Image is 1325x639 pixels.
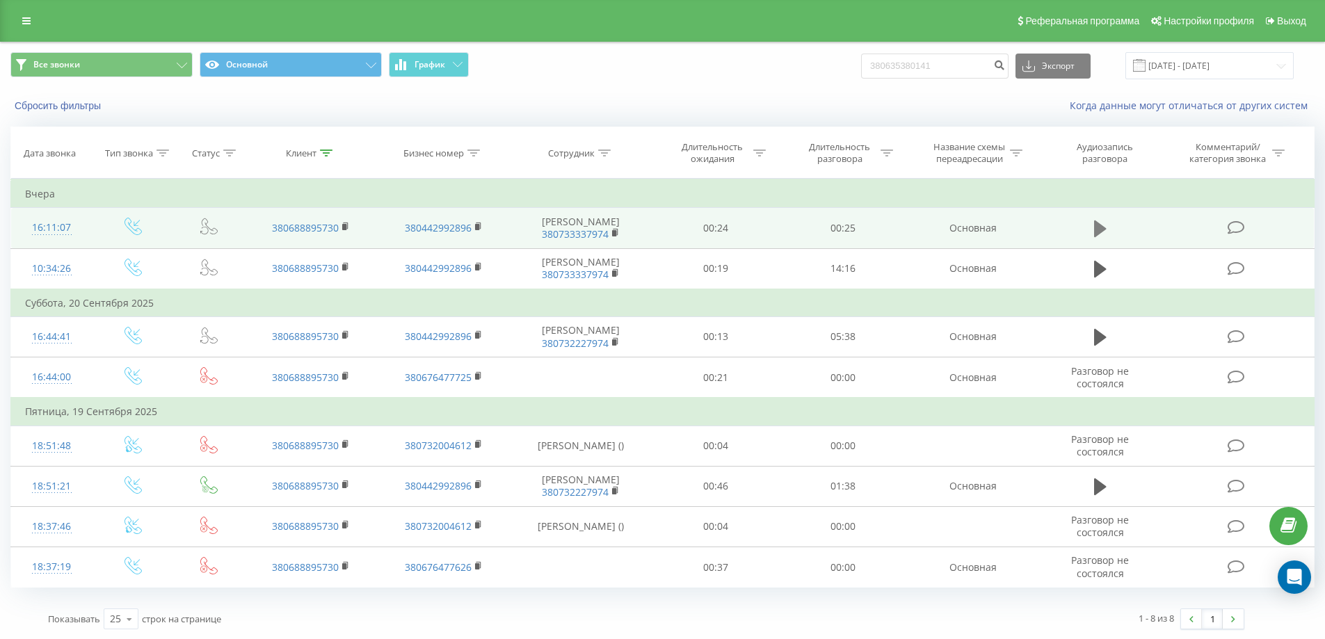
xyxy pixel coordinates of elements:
div: 10:34:26 [25,255,79,282]
div: Длительность ожидания [675,141,750,165]
input: Поиск по номеру [861,54,1009,79]
td: Суббота, 20 Сентября 2025 [11,289,1315,317]
div: Название схемы переадресации [932,141,1006,165]
td: [PERSON_NAME] [510,208,652,248]
a: 380442992896 [405,221,472,234]
td: 00:25 [780,208,907,248]
span: Разговор не состоялся [1071,553,1129,579]
td: 00:13 [652,316,780,357]
span: Выход [1277,15,1306,26]
a: 1 [1202,609,1223,629]
td: Вчера [11,180,1315,208]
td: Основная [906,547,1038,588]
span: Показывать [48,613,100,625]
button: Основной [200,52,382,77]
td: 00:00 [780,426,907,466]
span: График [415,60,445,70]
div: 18:37:46 [25,513,79,540]
span: строк на странице [142,613,221,625]
div: Клиент [286,147,316,159]
div: 25 [110,612,121,626]
a: 380442992896 [405,261,472,275]
a: 380688895730 [272,439,339,452]
div: Комментарий/категория звонка [1187,141,1269,165]
button: Все звонки [10,52,193,77]
td: 00:21 [652,357,780,398]
a: 380732227974 [542,485,609,499]
a: 380688895730 [272,519,339,533]
div: Open Intercom Messenger [1278,560,1311,594]
td: [PERSON_NAME] [510,466,652,506]
td: 05:38 [780,316,907,357]
td: 01:38 [780,466,907,506]
div: 18:51:21 [25,473,79,500]
td: [PERSON_NAME] () [510,426,652,466]
td: [PERSON_NAME] [510,248,652,289]
a: 380688895730 [272,371,339,384]
span: Настройки профиля [1164,15,1254,26]
a: 380688895730 [272,261,339,275]
td: Основная [906,248,1038,289]
div: Тип звонка [105,147,153,159]
a: 380688895730 [272,330,339,343]
div: Бизнес номер [403,147,464,159]
div: Статус [192,147,220,159]
div: 16:44:00 [25,364,79,391]
td: Основная [906,208,1038,248]
td: 00:19 [652,248,780,289]
button: Сбросить фильтры [10,99,108,112]
a: 380733337974 [542,268,609,281]
td: 00:00 [780,506,907,547]
a: Когда данные могут отличаться от других систем [1070,99,1315,112]
td: 00:37 [652,547,780,588]
div: 18:51:48 [25,432,79,460]
a: 380688895730 [272,479,339,492]
td: 00:46 [652,466,780,506]
a: 380442992896 [405,479,472,492]
button: Экспорт [1015,54,1091,79]
a: 380676477626 [405,560,472,574]
td: Пятница, 19 Сентября 2025 [11,398,1315,426]
td: 00:04 [652,506,780,547]
span: Все звонки [33,59,80,70]
div: Дата звонка [24,147,76,159]
button: График [389,52,469,77]
a: 380733337974 [542,227,609,241]
td: 00:00 [780,357,907,398]
a: 380676477725 [405,371,472,384]
td: Основная [906,316,1038,357]
a: 380688895730 [272,221,339,234]
a: 380732004612 [405,519,472,533]
div: 16:44:41 [25,323,79,350]
span: Разговор не состоялся [1071,364,1129,390]
div: Сотрудник [548,147,595,159]
td: Основная [906,357,1038,398]
a: 380688895730 [272,560,339,574]
a: 380732227974 [542,337,609,350]
div: Длительность разговора [803,141,877,165]
div: 1 - 8 из 8 [1139,611,1174,625]
td: 14:16 [780,248,907,289]
span: Реферальная программа [1025,15,1139,26]
td: Основная [906,466,1038,506]
span: Разговор не состоялся [1071,432,1129,458]
div: Аудиозапись разговора [1059,141,1150,165]
a: 380442992896 [405,330,472,343]
td: 00:04 [652,426,780,466]
td: 00:00 [780,547,907,588]
a: 380732004612 [405,439,472,452]
div: 16:11:07 [25,214,79,241]
td: [PERSON_NAME] () [510,506,652,547]
div: 18:37:19 [25,553,79,581]
td: 00:24 [652,208,780,248]
td: [PERSON_NAME] [510,316,652,357]
span: Разговор не состоялся [1071,513,1129,539]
